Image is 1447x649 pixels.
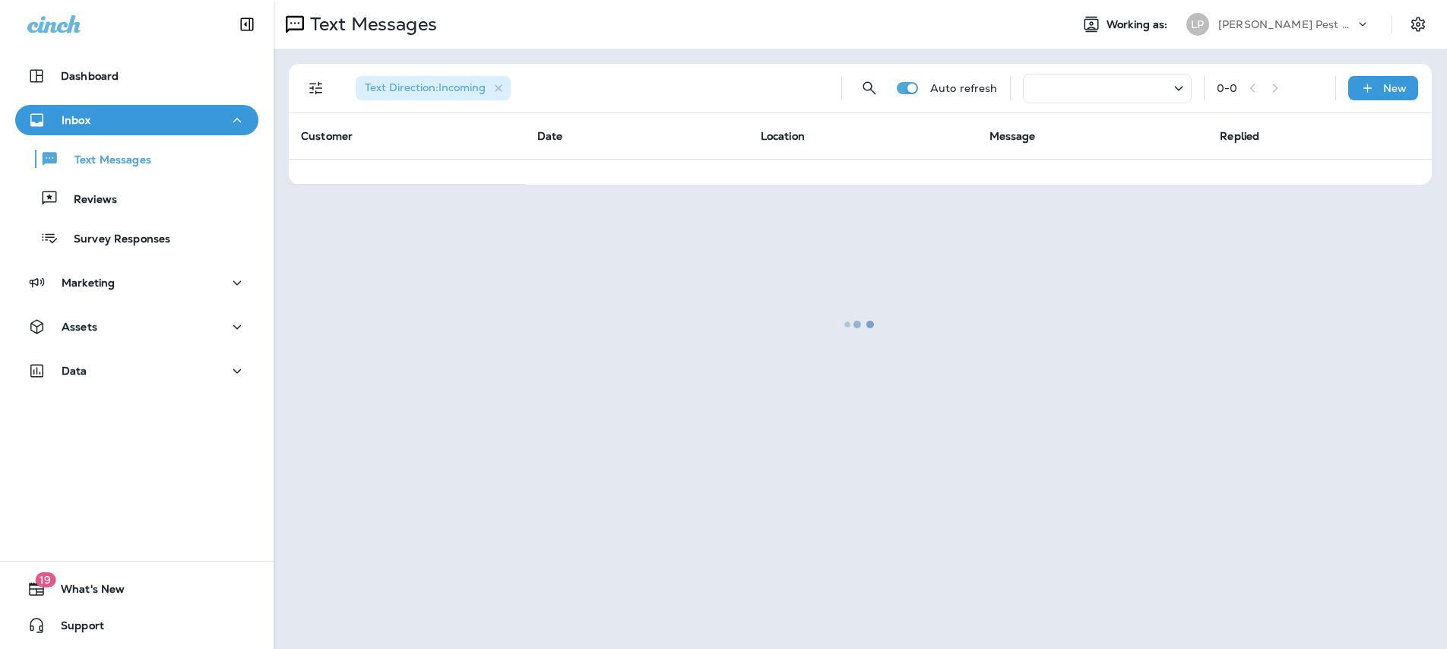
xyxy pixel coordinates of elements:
p: Data [62,365,87,377]
button: Data [15,356,258,386]
p: Reviews [59,193,117,207]
button: Text Messages [15,143,258,175]
p: Assets [62,321,97,333]
p: Survey Responses [59,233,170,247]
button: Collapse Sidebar [226,9,268,40]
button: Survey Responses [15,222,258,254]
p: Marketing [62,277,115,289]
button: Reviews [15,182,258,214]
p: New [1383,82,1407,94]
p: Inbox [62,114,90,126]
button: Dashboard [15,61,258,91]
p: Text Messages [59,154,151,168]
button: Support [15,610,258,641]
p: Dashboard [61,70,119,82]
button: Inbox [15,105,258,135]
button: 19What's New [15,574,258,604]
button: Assets [15,312,258,342]
span: What's New [46,583,125,601]
button: Marketing [15,268,258,298]
span: 19 [35,572,55,587]
span: Support [46,619,104,638]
